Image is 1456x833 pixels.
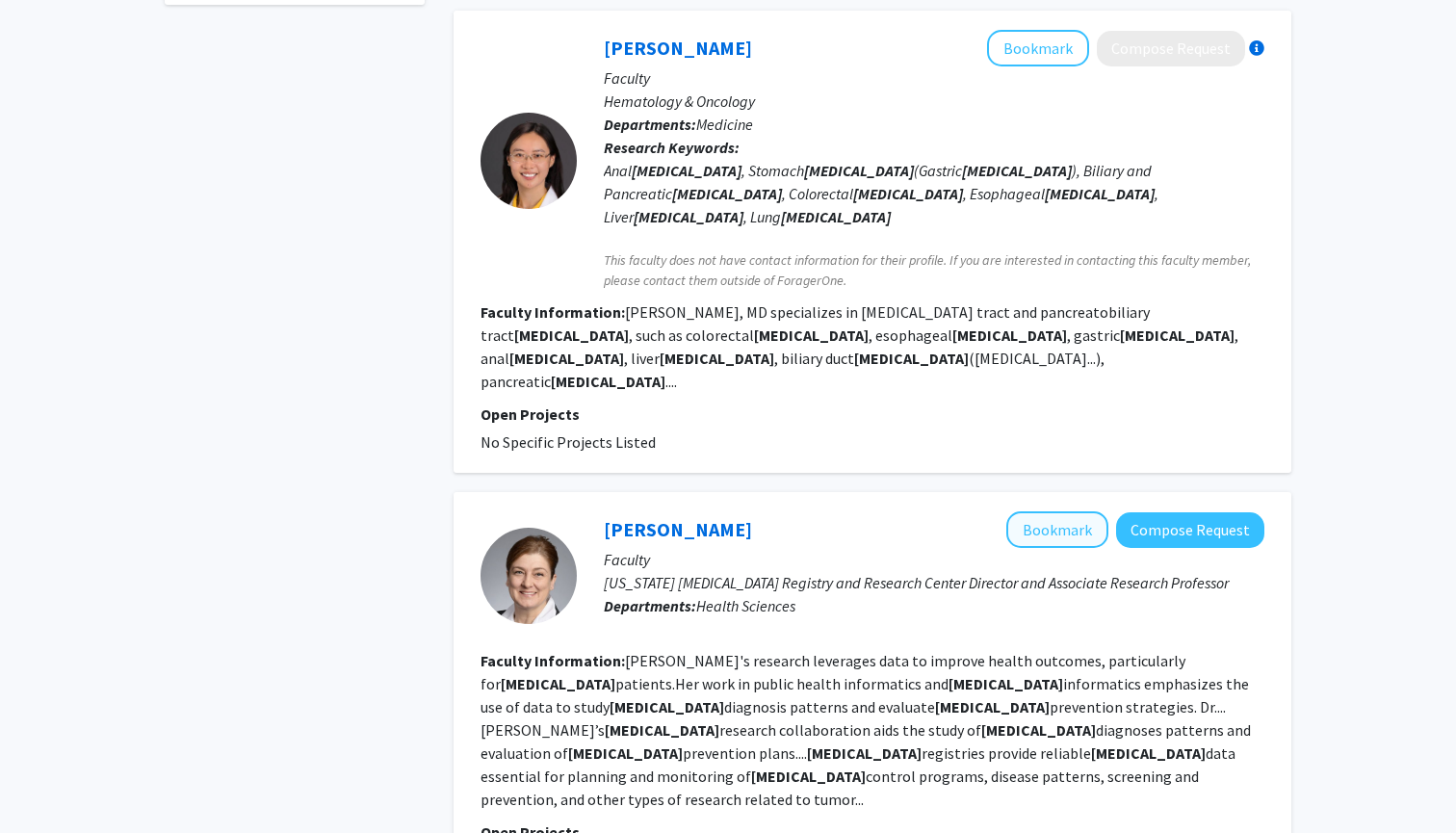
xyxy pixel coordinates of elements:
[604,138,740,157] b: Research Keywords:
[568,743,683,763] b: [MEDICAL_DATA]
[1120,325,1235,345] b: [MEDICAL_DATA]
[949,674,1063,693] b: [MEDICAL_DATA]
[604,66,1264,90] p: Faculty
[501,674,615,693] b: [MEDICAL_DATA]
[605,720,719,740] b: [MEDICAL_DATA]
[604,548,1264,571] p: Faculty
[634,207,743,226] b: [MEDICAL_DATA]
[807,743,922,763] b: [MEDICAL_DATA]
[781,207,891,226] b: [MEDICAL_DATA]
[481,403,1264,426] p: Open Projects
[604,596,696,615] b: Departments:
[1116,512,1264,548] button: Compose Request to Iris Zachary
[1091,743,1206,763] b: [MEDICAL_DATA]
[981,720,1096,740] b: [MEDICAL_DATA]
[952,325,1067,345] b: [MEDICAL_DATA]
[935,697,1050,716] b: [MEDICAL_DATA]
[604,115,696,134] b: Departments:
[481,651,625,670] b: Faculty Information:
[962,161,1072,180] b: [MEDICAL_DATA]
[481,302,1238,391] fg-read-more: [PERSON_NAME], MD specializes in [MEDICAL_DATA] tract and pancreatobiliary tract , such as colore...
[853,184,963,203] b: [MEDICAL_DATA]
[1249,40,1264,56] div: More information
[604,571,1264,594] p: [US_STATE] [MEDICAL_DATA] Registry and Research Center Director and Associate Research Professor
[1045,184,1155,203] b: [MEDICAL_DATA]
[754,325,869,345] b: [MEDICAL_DATA]
[604,250,1264,291] span: This faculty does not have contact information for their profile. If you are interested in contac...
[551,372,665,391] b: [MEDICAL_DATA]
[509,349,624,368] b: [MEDICAL_DATA]
[672,184,782,203] b: [MEDICAL_DATA]
[610,697,724,716] b: [MEDICAL_DATA]
[696,596,795,615] span: Health Sciences
[660,349,774,368] b: [MEDICAL_DATA]
[696,115,753,134] span: Medicine
[1097,31,1245,66] button: Compose Request to Ruobing Xue
[804,161,914,180] b: [MEDICAL_DATA]
[604,159,1264,228] div: Anal , Stomach (Gastric ), Biliary and Pancreatic , Colorectal , Esophageal , Liver , Lung
[632,161,741,180] b: [MEDICAL_DATA]
[514,325,629,345] b: [MEDICAL_DATA]
[481,432,656,452] span: No Specific Projects Listed
[987,30,1089,66] button: Add Ruobing Xue to Bookmarks
[1006,511,1108,548] button: Add Iris Zachary to Bookmarks
[481,302,625,322] b: Faculty Information:
[604,517,752,541] a: [PERSON_NAME]
[751,767,866,786] b: [MEDICAL_DATA]
[604,36,752,60] a: [PERSON_NAME]
[14,746,82,819] iframe: Chat
[604,90,1264,113] p: Hematology & Oncology
[854,349,969,368] b: [MEDICAL_DATA]
[481,651,1251,809] fg-read-more: [PERSON_NAME]'s research leverages data to improve health outcomes, particularly for patients.Her...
